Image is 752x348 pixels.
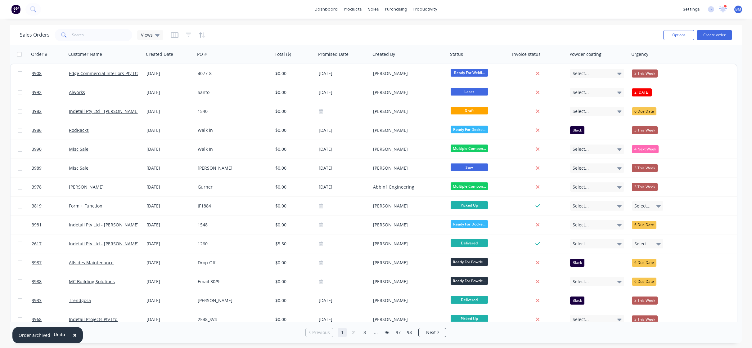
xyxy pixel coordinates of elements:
a: Jump forward [371,328,381,337]
div: [DATE] [146,70,193,77]
a: Page 98 [405,328,414,337]
div: 6 Due Date [632,221,656,229]
div: [PERSON_NAME] [373,203,442,209]
div: Promised Date [318,51,349,57]
span: Ready For Docke... [451,126,488,133]
div: [DATE] [146,316,193,323]
div: Powder coating [570,51,601,57]
div: Created Date [146,51,173,57]
a: RodRacks [69,127,89,133]
span: Draft [451,107,488,114]
div: 2 [DATE] [632,88,652,96]
a: MC Building Solutions [69,279,115,284]
a: 3908 [32,64,69,83]
button: Close [67,328,83,343]
div: $0.00 [275,89,312,96]
div: [PERSON_NAME] [373,165,442,171]
div: Created By [372,51,395,57]
button: Undo [50,330,69,339]
a: Next page [419,329,446,336]
div: 3 This Week [632,183,658,191]
div: Order archived [19,332,50,338]
div: $0.00 [275,260,312,266]
div: Gurner [198,184,267,190]
div: 3 This Week [632,297,658,305]
img: Factory [11,5,20,14]
div: 4 Next Week [632,145,659,153]
span: BM [735,7,741,12]
div: [PERSON_NAME] [373,241,442,247]
div: 1548 [198,222,267,228]
div: $0.00 [275,279,312,285]
div: $0.00 [275,297,312,304]
div: [PERSON_NAME] [373,89,442,96]
div: $5.50 [275,241,312,247]
div: $0.00 [275,203,312,209]
div: [PERSON_NAME] [373,222,442,228]
span: Select... [573,146,589,152]
span: Select... [573,70,589,77]
div: [DATE] [146,222,193,228]
div: [DATE] [146,184,193,190]
a: Edge Commercial Interiors Pty Ltd [69,70,139,76]
div: [DATE] [146,241,193,247]
a: 3819 [32,197,69,215]
div: $0.00 [275,108,312,114]
div: [PERSON_NAME] [373,108,442,114]
button: Options [663,30,694,40]
div: $0.00 [275,316,312,323]
div: [DATE] [146,165,193,171]
span: Select... [573,184,589,190]
a: Page 3 [360,328,369,337]
a: Misc Sale [69,165,88,171]
span: 3987 [32,260,42,266]
a: Page 2 [349,328,358,337]
span: 3978 [32,184,42,190]
div: [DATE] [146,279,193,285]
span: Select... [573,279,589,285]
div: [PERSON_NAME] [373,297,442,304]
div: Customer Name [68,51,102,57]
div: Walk In [198,146,267,152]
a: 3986 [32,121,69,140]
a: dashboard [312,5,341,14]
div: 3 This Week [632,164,658,172]
span: 3968 [32,316,42,323]
div: [DATE] [319,70,368,78]
span: Picked Up [451,201,488,209]
div: [PERSON_NAME] [373,70,442,77]
span: Saw [451,163,488,171]
input: Search... [72,29,133,41]
div: $0.00 [275,222,312,228]
div: purchasing [382,5,410,14]
div: [DATE] [319,183,368,191]
div: $0.00 [275,127,312,133]
div: [DATE] [319,89,368,96]
span: 3992 [32,89,42,96]
div: Email 30/9 [198,279,267,285]
ul: Pagination [303,328,449,337]
div: settings [680,5,703,14]
span: Multiple Compon... [451,145,488,152]
div: 4077-8 [198,70,267,77]
a: Trendgosa [69,297,91,303]
a: 3987 [32,253,69,272]
div: 2548_SV4 [198,316,267,323]
div: 6 Due Date [632,278,656,286]
span: 2617 [32,241,42,247]
div: Black [570,126,584,134]
div: [DATE] [146,297,193,304]
div: [DATE] [146,260,193,266]
button: Create order [697,30,732,40]
div: Urgency [631,51,648,57]
div: [DATE] [319,127,368,134]
a: 2617 [32,234,69,253]
a: 3988 [32,272,69,291]
span: Ready For Powde... [451,277,488,285]
span: Select... [573,316,589,323]
div: sales [365,5,382,14]
a: 3982 [32,102,69,121]
div: [PERSON_NAME] [373,146,442,152]
div: 3 This Week [632,315,658,323]
span: 3990 [32,146,42,152]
